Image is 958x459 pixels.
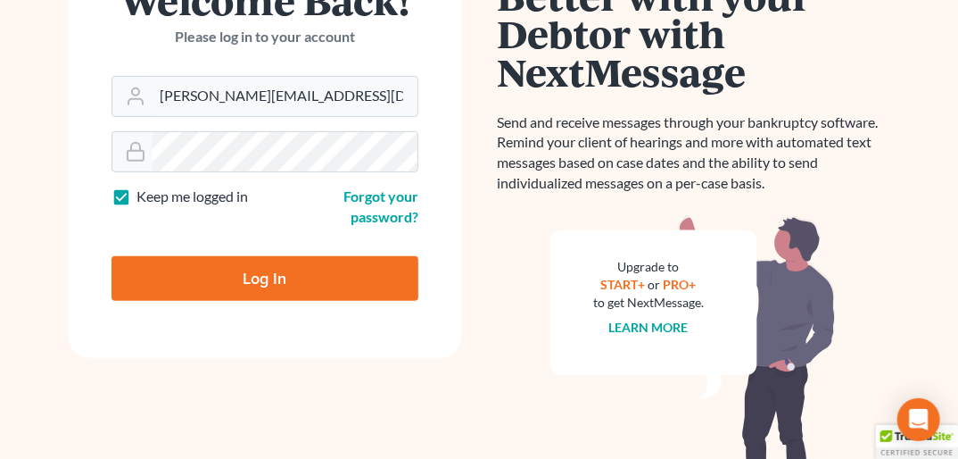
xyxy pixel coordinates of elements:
p: Please log in to your account [111,27,418,47]
input: Email Address [153,77,417,116]
label: Keep me logged in [136,187,248,207]
div: to get NextMessage. [593,294,704,312]
input: Log In [111,256,418,301]
a: START+ [601,277,646,292]
div: Open Intercom Messenger [897,398,940,441]
a: Forgot your password? [343,188,418,225]
a: Learn more [609,320,689,335]
span: or [648,277,661,292]
div: TrustedSite Certified [876,425,958,459]
div: Upgrade to [593,258,704,276]
a: PRO+ [664,277,697,292]
p: Send and receive messages through your bankruptcy software. Remind your client of hearings and mo... [497,113,889,194]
